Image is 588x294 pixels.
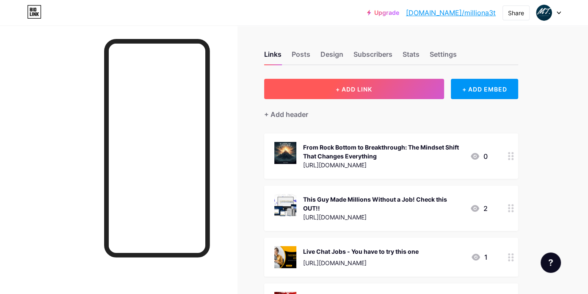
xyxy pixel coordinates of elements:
div: This Guy Made Millions Without a Job! Check this OUT!! [303,195,463,213]
div: Stats [403,49,420,64]
span: + ADD LINK [336,86,372,93]
div: Links [264,49,282,64]
div: + Add header [264,109,308,119]
div: 0 [470,151,488,161]
div: + ADD EMBED [451,79,518,99]
a: Upgrade [367,9,399,16]
div: Posts [292,49,310,64]
div: Subscribers [353,49,392,64]
div: [URL][DOMAIN_NAME] [303,213,463,222]
a: [DOMAIN_NAME]/milliona3t [406,8,496,18]
div: 2 [470,203,488,214]
div: [URL][DOMAIN_NAME] [303,161,463,169]
img: Live Chat Jobs - You have to try this one [274,246,296,268]
button: + ADD LINK [264,79,444,99]
img: Millionaire Tactics [536,5,552,21]
div: [URL][DOMAIN_NAME] [303,258,419,267]
div: Settings [430,49,457,64]
div: Live Chat Jobs - You have to try this one [303,247,419,256]
div: 1 [471,252,488,262]
div: Share [508,8,524,17]
div: Design [320,49,343,64]
img: This Guy Made Millions Without a Job! Check this OUT!! [274,194,296,216]
img: From Rock Bottom to Breakthrough: The Mindset Shift That Changes Everything [274,142,296,164]
div: From Rock Bottom to Breakthrough: The Mindset Shift That Changes Everything [303,143,463,161]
